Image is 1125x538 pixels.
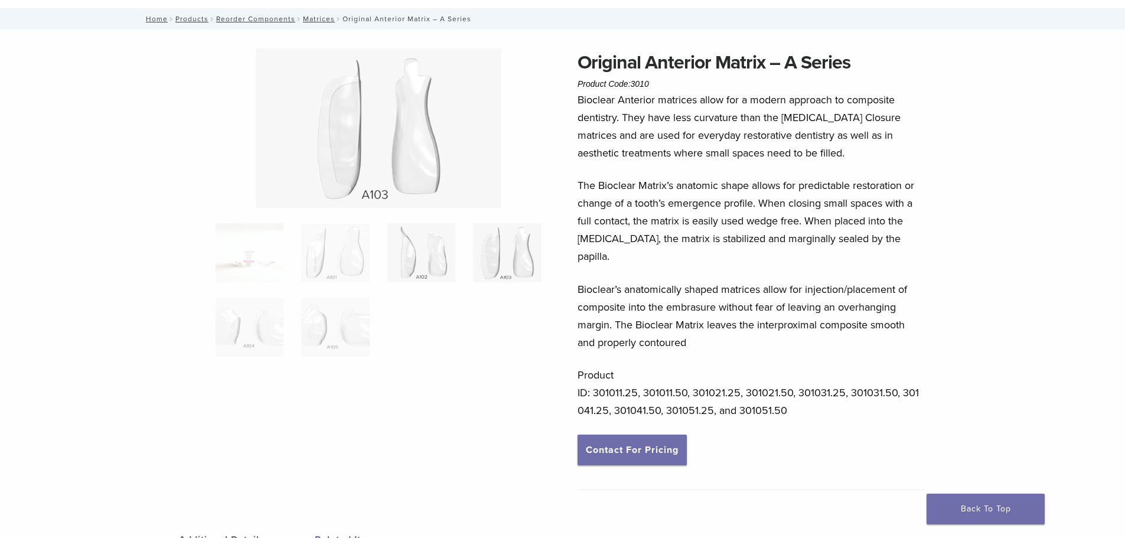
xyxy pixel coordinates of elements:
p: The Bioclear Matrix’s anatomic shape allows for predictable restoration or change of a tooth’s em... [578,177,925,265]
img: Original Anterior Matrix - A Series - Image 4 [256,48,501,208]
h1: Original Anterior Matrix – A Series [578,48,925,77]
nav: Original Anterior Matrix – A Series [138,8,988,30]
a: Matrices [303,15,335,23]
p: Bioclear’s anatomically shaped matrices allow for injection/placement of composite into the embra... [578,281,925,351]
p: Bioclear Anterior matrices allow for a modern approach to composite dentistry. They have less cur... [578,91,925,162]
a: Reorder Components [216,15,295,23]
img: Original Anterior Matrix - A Series - Image 6 [301,298,369,357]
span: / [335,16,343,22]
p: Product ID: 301011.25, 301011.50, 301021.25, 301021.50, 301031.25, 301031.50, 301041.25, 301041.5... [578,366,925,419]
a: Contact For Pricing [578,435,687,465]
span: / [168,16,175,22]
a: Back To Top [927,494,1045,524]
span: / [208,16,216,22]
a: Products [175,15,208,23]
span: 3010 [631,79,649,89]
a: Home [142,15,168,23]
span: Product Code: [578,79,649,89]
span: / [295,16,303,22]
img: Original Anterior Matrix - A Series - Image 3 [387,223,455,282]
img: Original Anterior Matrix - A Series - Image 4 [473,223,541,282]
img: Anterior-Original-A-Series-Matrices-324x324.jpg [216,223,283,282]
img: Original Anterior Matrix - A Series - Image 5 [216,298,283,357]
img: Original Anterior Matrix - A Series - Image 2 [301,223,369,282]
